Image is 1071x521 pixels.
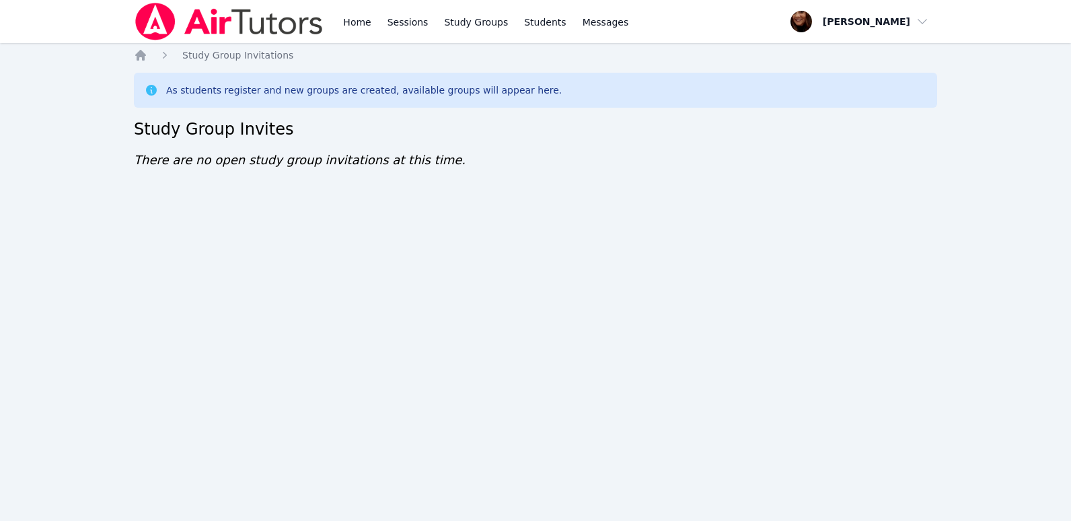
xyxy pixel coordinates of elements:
[182,48,293,62] a: Study Group Invitations
[583,15,629,29] span: Messages
[182,50,293,61] span: Study Group Invitations
[166,83,562,97] div: As students register and new groups are created, available groups will appear here.
[134,118,937,140] h2: Study Group Invites
[134,48,937,62] nav: Breadcrumb
[134,3,324,40] img: Air Tutors
[134,153,466,167] span: There are no open study group invitations at this time.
